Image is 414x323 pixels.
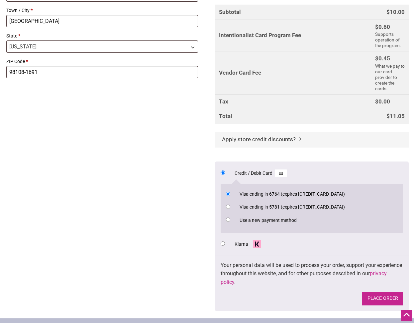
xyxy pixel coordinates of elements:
small: Supports operation of the program. [375,32,401,48]
span: Apply store credit discounts? [222,136,296,143]
p: Your personal data will be used to process your order, support your experience throughout this we... [221,261,403,287]
img: Credit / Debit Card [275,169,287,177]
th: Subtotal [215,5,371,20]
bdi: 11.05 [386,113,405,119]
span: State [6,40,198,53]
span: $ [375,24,378,30]
bdi: 0.60 [375,24,390,30]
span: $ [375,55,378,62]
div: Scroll Back to Top [401,310,412,321]
button: Place order [362,292,403,305]
label: Use a new payment method [240,216,297,225]
bdi: 10.00 [386,9,405,15]
bdi: 0.45 [375,55,390,62]
th: Vendor Card Fee [215,51,371,94]
label: Town / City [6,6,198,15]
span: $ [386,9,390,15]
label: Klarna [235,240,263,248]
span: Washington [7,41,198,52]
th: Intentionalist Card Program Fee [215,20,371,51]
span: $ [375,98,378,105]
label: Credit / Debit Card [235,169,287,177]
th: Tax [215,94,371,109]
img: caret.svg [299,137,302,141]
img: Klarna [251,240,263,248]
th: Total [215,109,371,124]
label: Visa ending in 6764 (expires [CREDIT_CARD_DATA]) [240,190,345,198]
bdi: 0.00 [375,98,390,105]
small: What we pay to our card provider to create the cards. [375,63,405,91]
span: $ [386,113,390,119]
label: ZIP Code [6,57,198,66]
label: State [6,31,198,40]
label: Visa ending in 5781 (expires [CREDIT_CARD_DATA]) [240,203,345,211]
